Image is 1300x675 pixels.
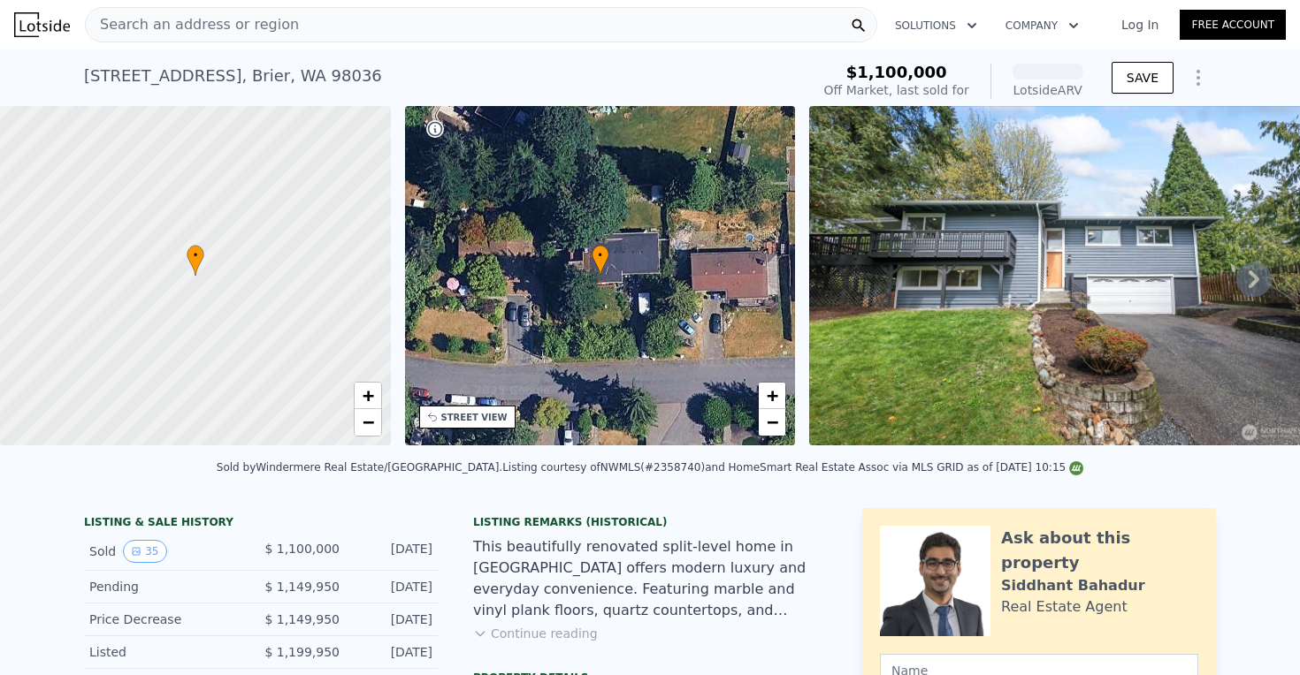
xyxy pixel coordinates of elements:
[354,643,432,661] div: [DATE]
[355,383,381,409] a: Zoom in
[1100,16,1180,34] a: Log In
[187,247,204,263] span: •
[824,81,969,99] div: Off Market, last sold for
[355,409,381,436] a: Zoom out
[1112,62,1174,94] button: SAVE
[767,384,778,406] span: +
[441,411,508,424] div: STREET VIEW
[1001,575,1145,596] div: Siddhant Bahadur
[362,384,373,406] span: +
[473,625,598,642] button: Continue reading
[991,10,1093,42] button: Company
[1180,10,1286,40] a: Free Account
[1013,81,1083,99] div: Lotside ARV
[264,612,340,626] span: $ 1,149,950
[89,540,247,563] div: Sold
[89,643,247,661] div: Listed
[592,245,609,276] div: •
[187,245,204,276] div: •
[84,64,382,88] div: [STREET_ADDRESS] , Brier , WA 98036
[473,515,827,529] div: Listing Remarks (Historical)
[759,409,785,436] a: Zoom out
[86,14,299,35] span: Search an address or region
[1001,526,1198,575] div: Ask about this property
[123,540,166,563] button: View historical data
[881,10,991,42] button: Solutions
[217,461,502,474] div: Sold by Windermere Real Estate/[GEOGRAPHIC_DATA] .
[767,411,778,433] span: −
[1181,60,1216,95] button: Show Options
[264,645,340,659] span: $ 1,199,950
[354,540,432,563] div: [DATE]
[264,580,340,594] span: $ 1,149,950
[264,542,340,556] span: $ 1,100,000
[14,12,70,37] img: Lotside
[89,611,247,628] div: Price Decrease
[354,611,432,628] div: [DATE]
[1001,596,1128,618] div: Real Estate Agent
[592,247,609,263] span: •
[354,578,432,595] div: [DATE]
[759,383,785,409] a: Zoom in
[362,411,373,433] span: −
[1069,461,1083,475] img: NWMLS Logo
[89,578,247,595] div: Pending
[473,536,827,621] div: This beautifully renovated split-level home in [GEOGRAPHIC_DATA] offers modern luxury and everyda...
[846,63,947,81] span: $1,100,000
[502,461,1083,474] div: Listing courtesy of NWMLS (#2358740) and HomeSmart Real Estate Assoc via MLS GRID as of [DATE] 10:15
[84,515,438,533] div: LISTING & SALE HISTORY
